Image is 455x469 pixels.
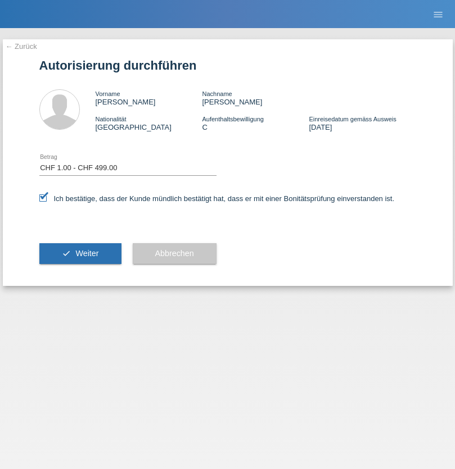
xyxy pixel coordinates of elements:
[155,249,194,258] span: Abbrechen
[96,116,127,122] span: Nationalität
[309,116,396,122] span: Einreisedatum gemäss Ausweis
[202,89,309,106] div: [PERSON_NAME]
[39,243,121,265] button: check Weiter
[202,90,232,97] span: Nachname
[202,115,309,131] div: C
[62,249,71,258] i: check
[6,42,37,51] a: ← Zurück
[75,249,98,258] span: Weiter
[96,115,202,131] div: [GEOGRAPHIC_DATA]
[433,9,444,20] i: menu
[96,90,120,97] span: Vorname
[427,11,449,17] a: menu
[309,115,416,131] div: [DATE]
[133,243,217,265] button: Abbrechen
[96,89,202,106] div: [PERSON_NAME]
[39,58,416,72] h1: Autorisierung durchführen
[202,116,263,122] span: Aufenthaltsbewilligung
[39,194,395,203] label: Ich bestätige, dass der Kunde mündlich bestätigt hat, dass er mit einer Bonitätsprüfung einversta...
